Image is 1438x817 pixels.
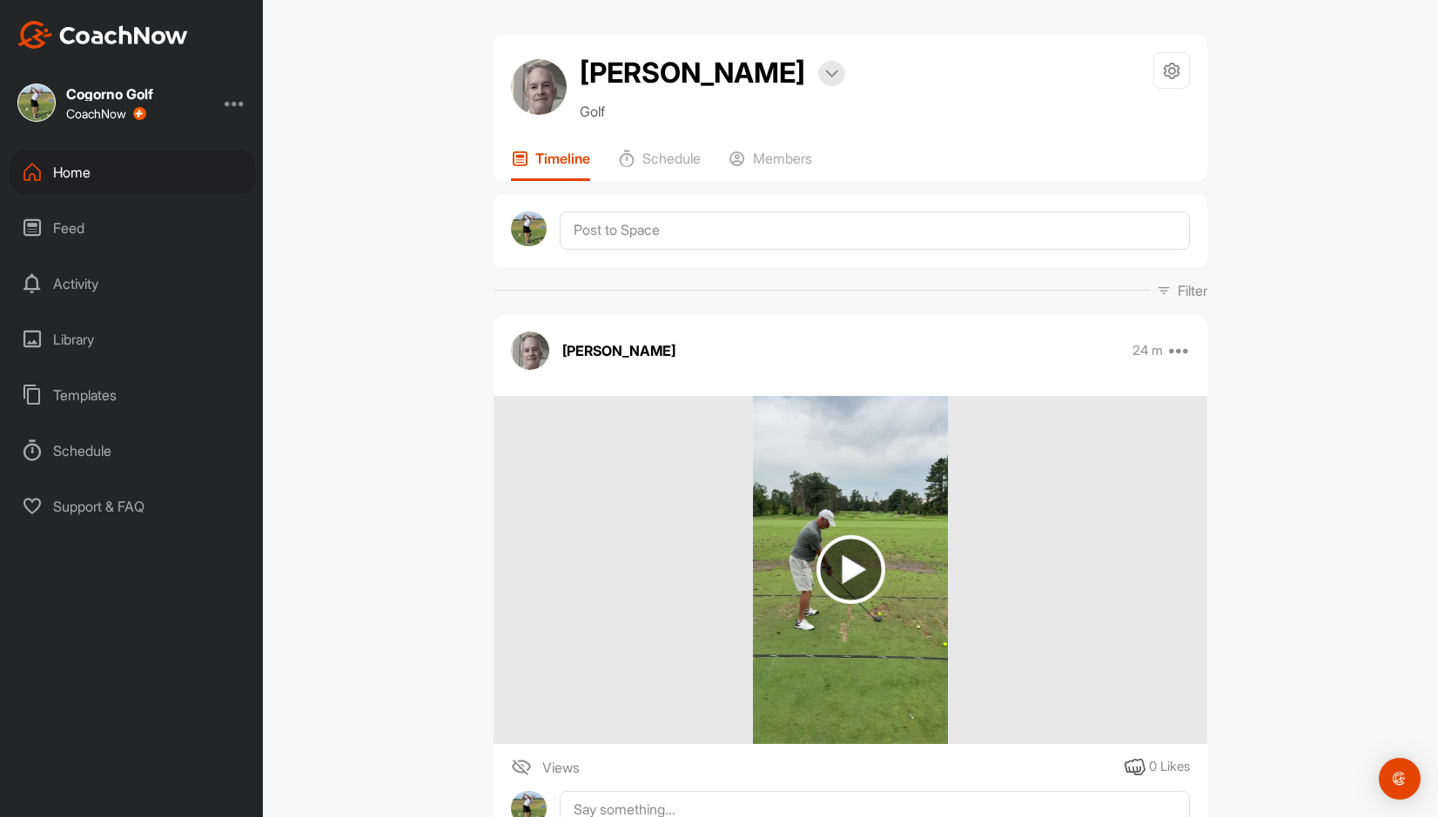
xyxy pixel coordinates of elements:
div: Home [10,151,255,194]
p: Timeline [535,150,590,167]
div: 0 Likes [1149,757,1190,777]
div: Support & FAQ [10,485,255,528]
img: media [753,396,949,744]
div: Feed [10,206,255,250]
img: arrow-down [825,70,838,78]
p: Golf [580,101,845,122]
p: 24 m [1132,342,1163,359]
p: Filter [1178,280,1207,301]
div: CoachNow [66,107,146,121]
p: [PERSON_NAME] [562,340,675,361]
div: Library [10,318,255,361]
div: Schedule [10,429,255,472]
img: avatar [511,331,549,370]
div: Activity [10,262,255,305]
p: Schedule [642,150,701,167]
p: Members [753,150,812,167]
h2: [PERSON_NAME] [580,52,805,94]
span: Views [542,757,580,778]
div: Open Intercom Messenger [1379,758,1421,800]
img: icon [511,757,532,778]
img: CoachNow [17,21,188,49]
div: Templates [10,373,255,417]
img: square_d1c020ef43f25eddc99f18be7fb47767.jpg [17,84,56,122]
img: avatar [511,59,567,115]
div: Cogorno Golf [66,87,153,101]
img: play [816,535,885,604]
img: avatar [511,211,547,247]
